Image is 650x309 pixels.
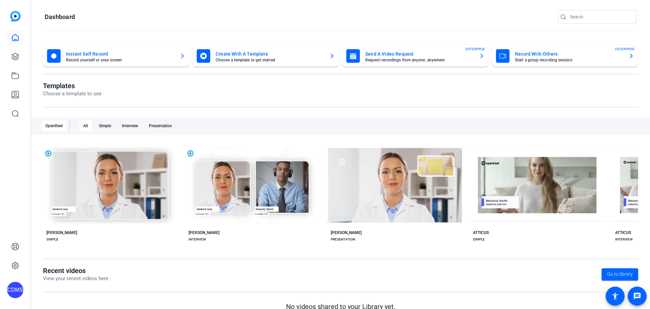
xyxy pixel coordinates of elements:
mat-icon: accessibility [611,292,619,300]
h1: Recent videos [43,267,108,275]
h1: Dashboard [45,13,75,21]
mat-card-title: Create With A Template [216,50,324,58]
input: Search [570,13,631,21]
div: Presentation [145,120,176,131]
mat-card-title: Record With Others [515,50,623,58]
span: Go to library [607,271,633,278]
button: Send A Video RequestRequest recordings from anyone, anywhereENTERPRISE [342,45,489,67]
img: blue-gradient.svg [10,11,21,21]
span: ENTERPRISE [465,46,485,52]
div: OpenReel [41,120,67,131]
div: INTERVIEW [615,237,633,242]
div: Simple [95,120,115,131]
button: Instant Self RecordRecord yourself or your screen [43,45,189,67]
span: ENTERPRISE [615,46,635,52]
mat-icon: message [633,292,641,300]
div: [PERSON_NAME] [46,230,77,235]
div: ATTICUS [473,230,489,235]
div: ATTICUS [615,230,631,235]
div: [PERSON_NAME] [189,230,219,235]
mat-card-title: Send A Video Request [365,50,474,58]
a: Go to library [602,268,638,281]
div: SIMPLE [46,237,58,242]
h1: Templates [43,82,102,90]
div: All [79,120,92,131]
mat-card-subtitle: Request recordings from anyone, anywhere [365,58,474,62]
mat-card-subtitle: Record yourself or your screen [66,58,174,62]
mat-card-subtitle: Start a group recording session [515,58,623,62]
div: INTERVIEW [189,237,206,242]
mat-card-subtitle: Choose a template to get started [216,58,324,62]
div: Interview [118,120,142,131]
button: Create With A TemplateChoose a template to get started [193,45,339,67]
button: Record With OthersStart a group recording sessionENTERPRISE [492,45,638,67]
p: Choose a template to use [43,90,102,98]
p: View your recent videos here [43,275,108,283]
div: CDMS [7,282,23,298]
div: SIMPLE [473,237,485,242]
div: PRESENTATION [331,237,355,242]
mat-card-title: Instant Self Record [66,50,174,58]
div: [PERSON_NAME] [331,230,362,235]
